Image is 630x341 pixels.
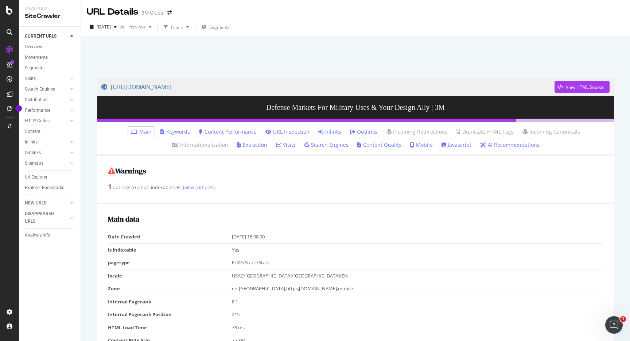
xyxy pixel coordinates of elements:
[25,184,64,192] div: Explorer Bookmarks
[101,78,555,96] a: [URL][DOMAIN_NAME]
[25,199,46,207] div: NEW URLS
[182,184,215,191] a: (view samples)
[318,128,341,135] a: Inlinks
[25,199,68,207] a: NEW URLS
[25,107,68,114] a: Performance
[25,43,75,51] a: Overview
[25,128,75,135] a: Content
[131,128,152,135] a: Main
[167,10,172,15] div: arrow-right-arrow-left
[232,256,603,269] td: FUZE/Static/Static
[108,182,603,192] div: outlinks to a non-indexable URL
[25,160,68,167] a: Sitemaps
[172,141,228,149] a: Internationalization
[108,215,603,223] h2: Main data
[456,128,514,135] a: Duplicate HTML Tags
[25,107,50,114] div: Performance
[620,316,626,322] span: 1
[480,141,540,149] a: AI Recommendations
[25,138,68,146] a: Inlinks
[357,141,401,149] a: Content Quality
[25,75,36,83] div: Visits
[350,128,377,135] a: Outlinks
[125,21,155,33] button: Previous
[108,269,232,282] td: locale
[237,141,267,149] a: Extraction
[25,85,55,93] div: Search Engines
[25,173,75,181] a: Url Explorer
[232,321,603,334] td: 73 ms
[161,21,192,33] button: Filters
[522,128,580,135] a: Incoming Canonicals
[25,32,57,40] div: CURRENT URLS
[25,6,75,12] div: Analytics
[25,184,75,192] a: Explorer Bookmarks
[304,141,349,149] a: Search Engines
[108,256,232,269] td: pagetype
[25,54,48,61] div: Movements
[232,282,603,295] td: en-[GEOGRAPHIC_DATA],https,[DOMAIN_NAME],mobile
[25,128,40,135] div: Content
[25,231,75,239] a: Analysis Info
[232,230,603,243] td: [DATE] 18:08:00
[232,295,603,308] td: 8.1
[25,117,50,125] div: HTTP Codes
[442,141,471,149] a: Javascript
[25,85,68,93] a: Search Engines
[108,243,232,256] td: Is Indexable
[265,128,310,135] a: URL Inspection
[25,149,68,157] a: Outlinks
[125,24,146,30] span: Previous
[97,96,614,119] h3: Defense Markets For Military Uses & Your Design Ally | 3M
[276,141,296,149] a: Visits
[386,128,448,135] a: Incoming Redirections
[160,128,190,135] a: Keywords
[25,231,50,239] div: Analysis Info
[25,210,68,225] a: DISAPPEARED URLS
[108,182,112,191] strong: 1
[141,9,164,16] div: 3M Global
[108,282,232,295] td: Zone
[25,149,41,157] div: Outlinks
[25,32,68,40] a: CURRENT URLS
[25,117,68,125] a: HTTP Codes
[25,210,62,225] div: DISAPPEARED URLS
[25,64,44,72] div: Segments
[25,12,75,20] div: SiteCrawler
[25,160,43,167] div: Sitemaps
[108,230,232,243] td: Date Crawled
[232,269,603,282] td: USAC/[GEOGRAPHIC_DATA]/[GEOGRAPHIC_DATA]/EN
[97,24,111,30] span: 2025 Aug. 31st
[555,81,610,93] button: View HTML Source
[25,54,75,61] a: Movements
[25,96,48,104] div: Distribution
[108,321,232,334] td: HTML Load Time
[87,21,120,33] button: [DATE]
[410,141,433,149] a: Mobile
[566,84,604,90] div: View HTML Source
[232,308,603,321] td: 215
[87,6,139,18] div: URL Details
[25,138,38,146] div: Inlinks
[108,295,232,308] td: Internal Pagerank
[209,24,230,30] span: Segments
[25,43,42,51] div: Overview
[605,316,623,334] iframe: Intercom live chat
[199,128,257,135] a: Content Performance
[171,24,183,30] div: Filters
[25,75,68,83] a: Visits
[108,167,603,175] h2: Warnings
[15,105,22,112] div: Tooltip anchor
[232,243,603,256] td: Yes
[25,64,75,72] a: Segments
[120,24,125,30] span: vs
[25,96,68,104] a: Distribution
[25,173,47,181] div: Url Explorer
[108,308,232,321] td: Internal Pagerank Position
[198,21,233,33] button: Segments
